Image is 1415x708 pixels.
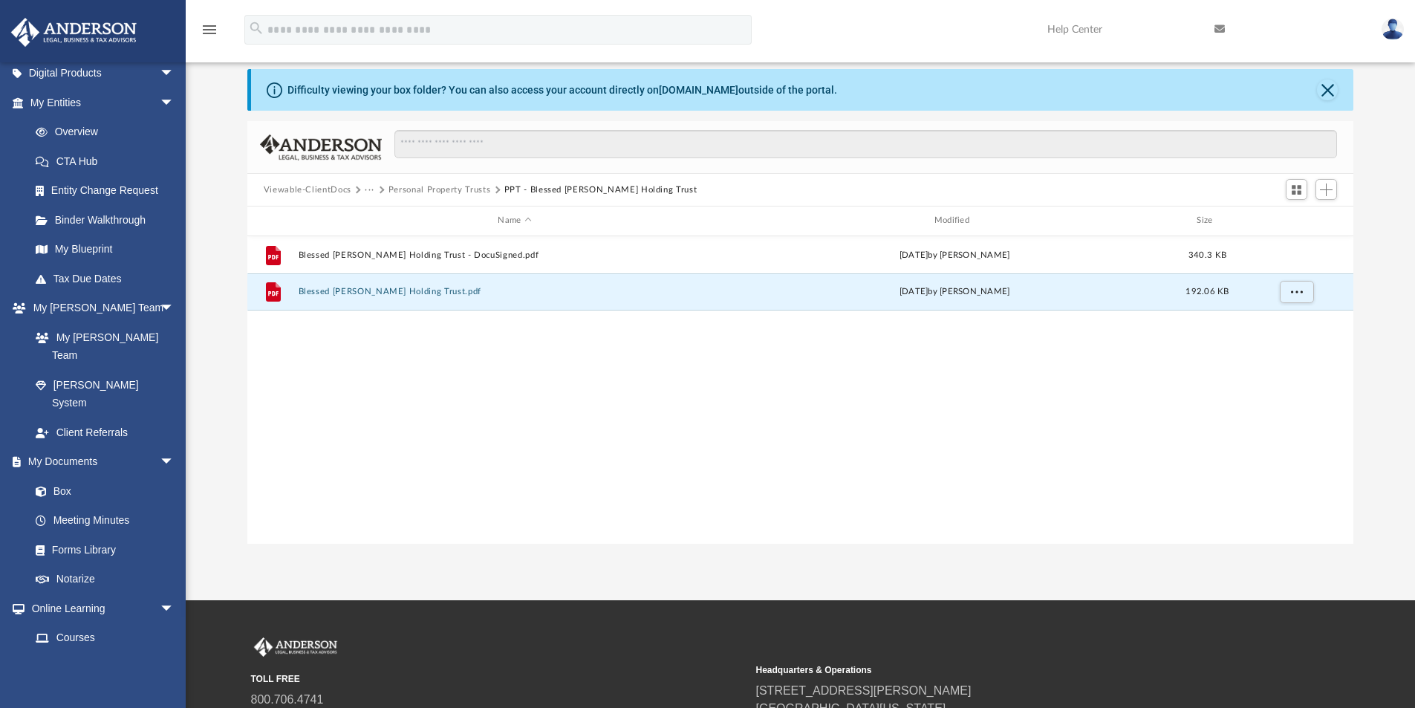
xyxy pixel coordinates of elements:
[160,594,189,624] span: arrow_drop_down
[1279,281,1313,303] button: More options
[10,594,189,623] a: Online Learningarrow_drop_down
[287,82,837,98] div: Difficulty viewing your box folder? You can also access your account directly on outside of the p...
[160,293,189,324] span: arrow_drop_down
[21,117,197,147] a: Overview
[21,235,189,264] a: My Blueprint
[298,287,731,296] button: Blessed [PERSON_NAME] Holding Trust.pdf
[756,663,1251,677] small: Headquarters & Operations
[738,214,1171,227] div: Modified
[160,88,189,118] span: arrow_drop_down
[21,264,197,293] a: Tax Due Dates
[21,565,189,594] a: Notarize
[248,20,264,36] i: search
[21,370,189,418] a: [PERSON_NAME] System
[10,59,197,88] a: Digital Productsarrow_drop_down
[201,21,218,39] i: menu
[7,18,141,47] img: Anderson Advisors Platinum Portal
[21,535,182,565] a: Forms Library
[21,506,189,536] a: Meeting Minutes
[394,130,1337,158] input: Search files and folders
[201,28,218,39] a: menu
[21,176,197,206] a: Entity Change Request
[10,88,197,117] a: My Entitiesarrow_drop_down
[1315,179,1338,200] button: Add
[21,652,182,682] a: Video Training
[21,146,197,176] a: CTA Hub
[10,293,189,323] a: My [PERSON_NAME] Teamarrow_drop_down
[21,623,189,653] a: Courses
[1177,214,1237,227] div: Size
[21,205,197,235] a: Binder Walkthrough
[504,184,697,197] button: PPT - Blessed [PERSON_NAME] Holding Trust
[1243,214,1347,227] div: id
[251,637,340,657] img: Anderson Advisors Platinum Portal
[160,447,189,478] span: arrow_drop_down
[10,447,189,477] a: My Documentsarrow_drop_down
[254,214,291,227] div: id
[365,184,374,197] button: ···
[1382,19,1404,40] img: User Pic
[264,184,351,197] button: Viewable-ClientDocs
[738,285,1171,299] div: [DATE] by [PERSON_NAME]
[298,250,731,260] button: Blessed [PERSON_NAME] Holding Trust - DocuSigned.pdf
[21,418,189,447] a: Client Referrals
[1286,179,1308,200] button: Switch to Grid View
[756,684,972,697] a: [STREET_ADDRESS][PERSON_NAME]
[388,184,491,197] button: Personal Property Trusts
[21,476,182,506] a: Box
[659,84,738,96] a: [DOMAIN_NAME]
[160,59,189,89] span: arrow_drop_down
[251,693,324,706] a: 800.706.4741
[1188,250,1226,259] span: 340.3 KB
[251,672,746,686] small: TOLL FREE
[297,214,731,227] div: Name
[21,322,182,370] a: My [PERSON_NAME] Team
[1317,79,1338,100] button: Close
[247,236,1354,544] div: grid
[738,248,1171,262] div: [DATE] by [PERSON_NAME]
[1185,288,1229,296] span: 192.06 KB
